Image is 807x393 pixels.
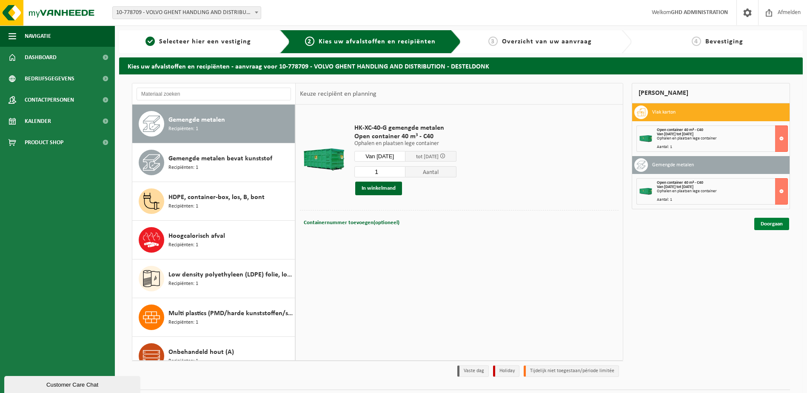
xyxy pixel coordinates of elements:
[168,231,225,241] span: Hoogcalorisch afval
[119,57,803,74] h2: Kies uw afvalstoffen en recipiënten - aanvraag voor 10-778709 - VOLVO GHENT HANDLING AND DISTRIBU...
[25,47,57,68] span: Dashboard
[657,198,787,202] div: Aantal: 1
[25,111,51,132] span: Kalender
[657,132,693,137] strong: Van [DATE] tot [DATE]
[657,185,693,189] strong: Van [DATE] tot [DATE]
[493,365,519,377] li: Holiday
[671,9,728,16] strong: GHD ADMINISTRATION
[168,192,265,202] span: HDPE, container-box, los, B, bont
[657,180,703,185] span: Open container 40 m³ - C40
[168,115,225,125] span: Gemengde metalen
[159,38,251,45] span: Selecteer hier een vestiging
[416,154,439,159] span: tot [DATE]
[652,105,676,119] h3: Vlak karton
[502,38,592,45] span: Overzicht van uw aanvraag
[754,218,789,230] a: Doorgaan
[488,37,498,46] span: 3
[457,365,489,377] li: Vaste dag
[113,7,261,19] span: 10-778709 - VOLVO GHENT HANDLING AND DISTRIBUTION - DESTELDONK
[132,182,295,221] button: HDPE, container-box, los, B, bont Recipiënten: 1
[168,241,198,249] span: Recipiënten: 1
[132,221,295,259] button: Hoogcalorisch afval Recipiënten: 1
[25,132,63,153] span: Product Shop
[168,280,198,288] span: Recipiënten: 1
[303,217,400,229] button: Containernummer toevoegen(optioneel)
[112,6,261,19] span: 10-778709 - VOLVO GHENT HANDLING AND DISTRIBUTION - DESTELDONK
[168,308,293,319] span: Multi plastics (PMD/harde kunststoffen/spanbanden/EPS/folie naturel/folie gemengd)
[25,89,74,111] span: Contactpersonen
[705,38,743,45] span: Bevestiging
[132,143,295,182] button: Gemengde metalen bevat kunststof Recipiënten: 1
[123,37,273,47] a: 1Selecteer hier een vestiging
[632,83,790,103] div: [PERSON_NAME]
[132,298,295,337] button: Multi plastics (PMD/harde kunststoffen/spanbanden/EPS/folie naturel/folie gemengd) Recipiënten: 1
[168,357,198,365] span: Recipiënten: 1
[354,124,456,132] span: HK-XC-40-G gemengde metalen
[652,158,694,172] h3: Gemengde metalen
[137,88,291,100] input: Materiaal zoeken
[657,128,703,132] span: Open container 40 m³ - C40
[168,319,198,327] span: Recipiënten: 1
[168,347,234,357] span: Onbehandeld hout (A)
[296,83,381,105] div: Keuze recipiënt en planning
[168,154,272,164] span: Gemengde metalen bevat kunststof
[132,105,295,143] button: Gemengde metalen Recipiënten: 1
[145,37,155,46] span: 1
[25,26,51,47] span: Navigatie
[305,37,314,46] span: 2
[657,189,787,194] div: Ophalen en plaatsen lege container
[354,151,405,162] input: Selecteer datum
[524,365,619,377] li: Tijdelijk niet toegestaan/période limitée
[132,337,295,376] button: Onbehandeld hout (A) Recipiënten: 1
[692,37,701,46] span: 4
[354,141,456,147] p: Ophalen en plaatsen lege container
[355,182,402,195] button: In winkelmand
[405,166,456,177] span: Aantal
[304,220,399,225] span: Containernummer toevoegen(optioneel)
[168,164,198,172] span: Recipiënten: 1
[319,38,436,45] span: Kies uw afvalstoffen en recipiënten
[657,137,787,141] div: Ophalen en plaatsen lege container
[4,374,142,393] iframe: chat widget
[657,145,787,149] div: Aantal: 1
[168,125,198,133] span: Recipiënten: 1
[132,259,295,298] button: Low density polyethyleen (LDPE) folie, los, naturel Recipiënten: 1
[354,132,456,141] span: Open container 40 m³ - C40
[168,202,198,211] span: Recipiënten: 1
[168,270,293,280] span: Low density polyethyleen (LDPE) folie, los, naturel
[25,68,74,89] span: Bedrijfsgegevens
